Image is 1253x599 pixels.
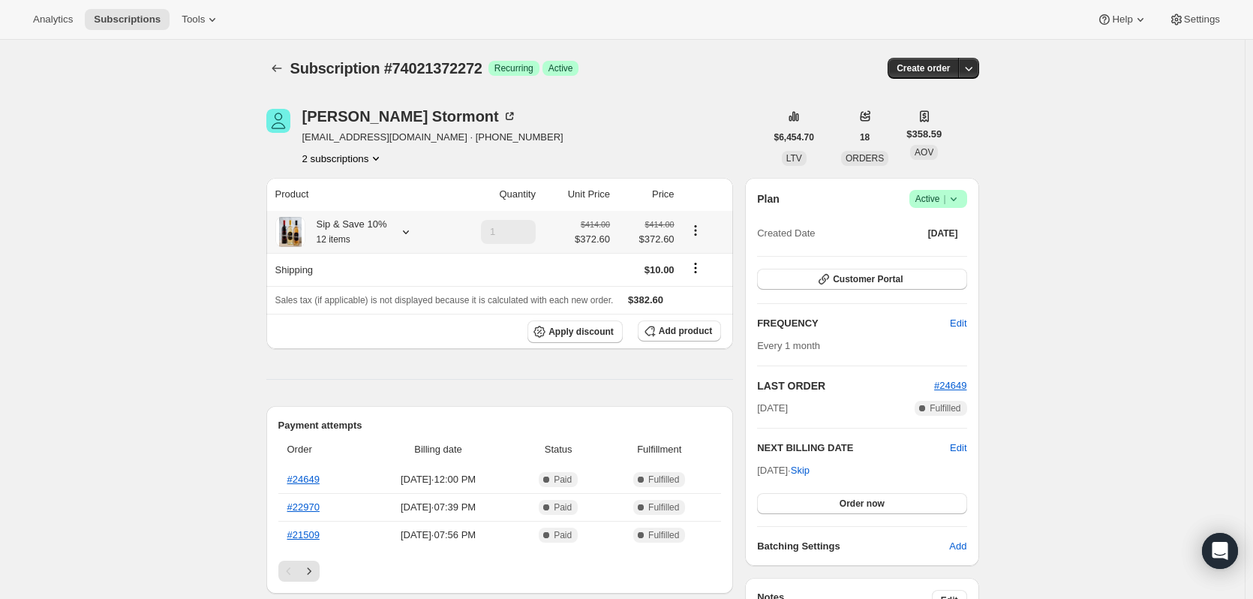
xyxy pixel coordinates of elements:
span: Tools [182,14,205,26]
span: ORDERS [846,153,884,164]
h2: Plan [757,191,780,206]
span: $382.60 [628,294,663,306]
button: Add [940,534,975,558]
span: [DATE] · 12:00 PM [366,472,510,487]
span: Order now [840,498,885,510]
button: Apply discount [527,321,623,343]
h2: Payment attempts [278,418,722,433]
button: Skip [782,459,819,483]
span: Analytics [33,14,73,26]
a: #24649 [287,474,320,485]
span: Status [519,442,597,457]
span: Every 1 month [757,340,820,351]
span: Fulfilled [648,474,679,486]
th: Order [278,433,362,466]
span: [DATE] [757,401,788,416]
h2: FREQUENCY [757,316,950,331]
span: | [943,193,945,205]
button: Edit [941,312,975,336]
span: Fulfilled [648,501,679,513]
h6: Batching Settings [757,539,949,554]
span: Paid [554,529,572,541]
a: #22970 [287,501,320,513]
span: Fulfilled [930,402,960,414]
button: Subscriptions [85,9,170,30]
small: $414.00 [645,220,674,229]
span: Apply discount [548,326,614,338]
button: Add product [638,321,721,342]
span: Fulfillment [606,442,712,457]
a: #21509 [287,529,320,540]
span: $10.00 [645,264,675,275]
span: Billing date [366,442,510,457]
span: [DATE] [928,227,958,239]
span: Recurring [494,62,533,74]
a: #24649 [934,380,966,391]
button: Edit [950,441,966,456]
span: [DATE] · 07:56 PM [366,528,510,543]
button: $6,454.70 [765,127,823,148]
span: $372.60 [575,232,610,247]
span: Add [949,539,966,554]
span: [EMAIL_ADDRESS][DOMAIN_NAME] · [PHONE_NUMBER] [302,130,563,145]
nav: Pagination [278,561,722,582]
span: $372.60 [619,232,675,247]
span: [DATE] · 07:39 PM [366,500,510,515]
span: Active [548,62,573,74]
button: Settings [1160,9,1229,30]
span: Sales tax (if applicable) is not displayed because it is calculated with each new order. [275,295,614,306]
span: Edit [950,316,966,331]
span: Created Date [757,226,815,241]
span: Active [915,191,961,206]
small: $414.00 [581,220,610,229]
button: Shipping actions [684,260,708,276]
span: Helena Stormont [266,109,290,133]
span: Settings [1184,14,1220,26]
th: Unit Price [540,178,614,211]
small: 12 items [317,234,350,245]
span: Create order [897,62,950,74]
span: $358.59 [906,127,942,142]
button: Product actions [302,151,384,166]
span: Add product [659,325,712,337]
button: 18 [851,127,879,148]
button: Subscriptions [266,58,287,79]
span: Skip [791,463,810,478]
button: Product actions [684,222,708,239]
th: Price [614,178,679,211]
button: Customer Portal [757,269,966,290]
th: Quantity [448,178,540,211]
button: [DATE] [919,223,967,244]
button: Tools [173,9,229,30]
th: Product [266,178,448,211]
h2: NEXT BILLING DATE [757,441,950,456]
span: Fulfilled [648,529,679,541]
span: Subscriptions [94,14,161,26]
span: Paid [554,501,572,513]
button: Next [299,561,320,582]
span: $6,454.70 [774,131,814,143]
div: Sip & Save 10% [305,217,387,247]
span: Help [1112,14,1132,26]
button: Order now [757,493,966,514]
span: Paid [554,474,572,486]
div: Open Intercom Messenger [1202,533,1238,569]
div: [PERSON_NAME] Stormont [302,109,517,124]
span: 18 [860,131,870,143]
span: LTV [786,153,802,164]
h2: LAST ORDER [757,378,934,393]
span: Customer Portal [833,273,903,285]
button: Create order [888,58,959,79]
span: Subscription #74021372272 [290,60,482,77]
button: Analytics [24,9,82,30]
button: Help [1088,9,1156,30]
span: [DATE] · [757,465,810,476]
th: Shipping [266,253,448,286]
button: #24649 [934,378,966,393]
span: AOV [915,147,933,158]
